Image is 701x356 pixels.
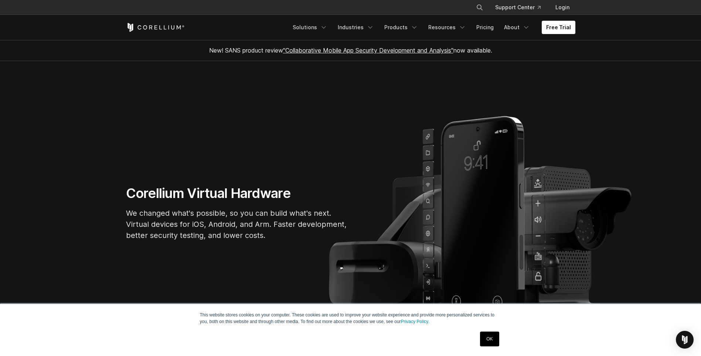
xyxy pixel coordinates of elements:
h1: Corellium Virtual Hardware [126,185,348,202]
a: Industries [333,21,378,34]
a: "Collaborative Mobile App Security Development and Analysis" [283,47,453,54]
a: About [500,21,534,34]
a: Products [380,21,422,34]
a: Solutions [288,21,332,34]
div: Open Intercom Messenger [676,331,694,349]
a: Corellium Home [126,23,185,32]
div: Navigation Menu [288,21,575,34]
a: Pricing [472,21,498,34]
div: Navigation Menu [467,1,575,14]
a: Privacy Policy. [401,319,429,324]
a: OK [480,332,499,346]
p: We changed what's possible, so you can build what's next. Virtual devices for iOS, Android, and A... [126,208,348,241]
button: Search [473,1,486,14]
p: This website stores cookies on your computer. These cookies are used to improve your website expe... [200,312,501,325]
a: Free Trial [542,21,575,34]
a: Login [549,1,575,14]
a: Support Center [489,1,547,14]
span: New! SANS product review now available. [209,47,492,54]
a: Resources [424,21,470,34]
